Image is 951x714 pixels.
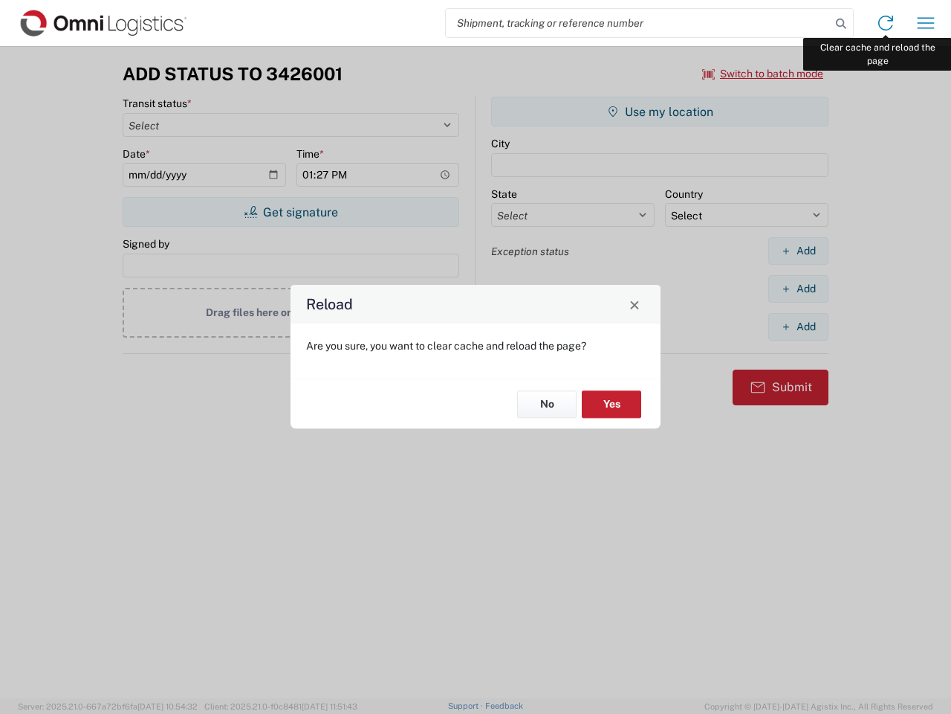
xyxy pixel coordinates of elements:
h4: Reload [306,294,353,315]
p: Are you sure, you want to clear cache and reload the page? [306,339,645,353]
button: No [517,390,577,418]
button: Close [624,294,645,315]
input: Shipment, tracking or reference number [446,9,831,37]
button: Yes [582,390,641,418]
